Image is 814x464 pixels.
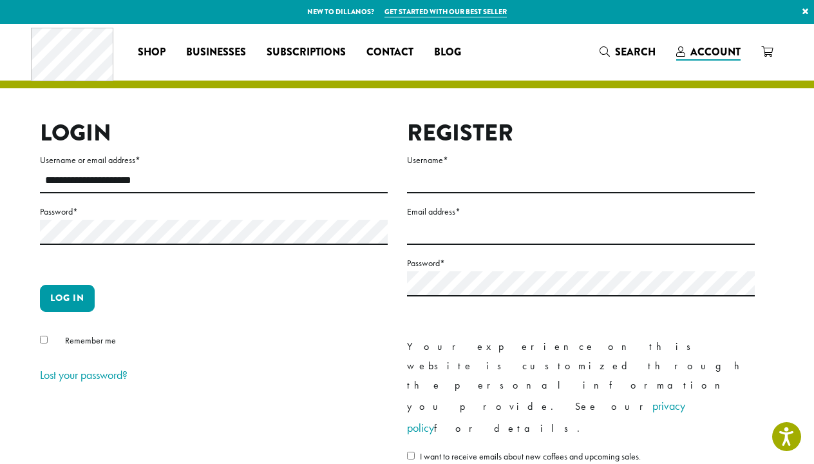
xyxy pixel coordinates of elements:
[267,44,346,61] span: Subscriptions
[138,44,166,61] span: Shop
[40,119,388,147] h2: Login
[407,452,415,459] input: I want to receive emails about new coffees and upcoming sales.
[40,204,388,220] label: Password
[40,285,95,312] button: Log in
[434,44,461,61] span: Blog
[40,152,388,168] label: Username or email address
[384,6,507,17] a: Get started with our best seller
[407,204,755,220] label: Email address
[407,255,755,271] label: Password
[615,44,656,59] span: Search
[407,337,755,439] p: Your experience on this website is customized through the personal information you provide. See o...
[407,398,685,435] a: privacy policy
[589,41,666,63] a: Search
[65,334,116,346] span: Remember me
[128,42,176,63] a: Shop
[40,367,128,382] a: Lost your password?
[407,119,755,147] h2: Register
[407,152,755,168] label: Username
[186,44,246,61] span: Businesses
[366,44,413,61] span: Contact
[420,450,641,462] span: I want to receive emails about new coffees and upcoming sales.
[690,44,741,59] span: Account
